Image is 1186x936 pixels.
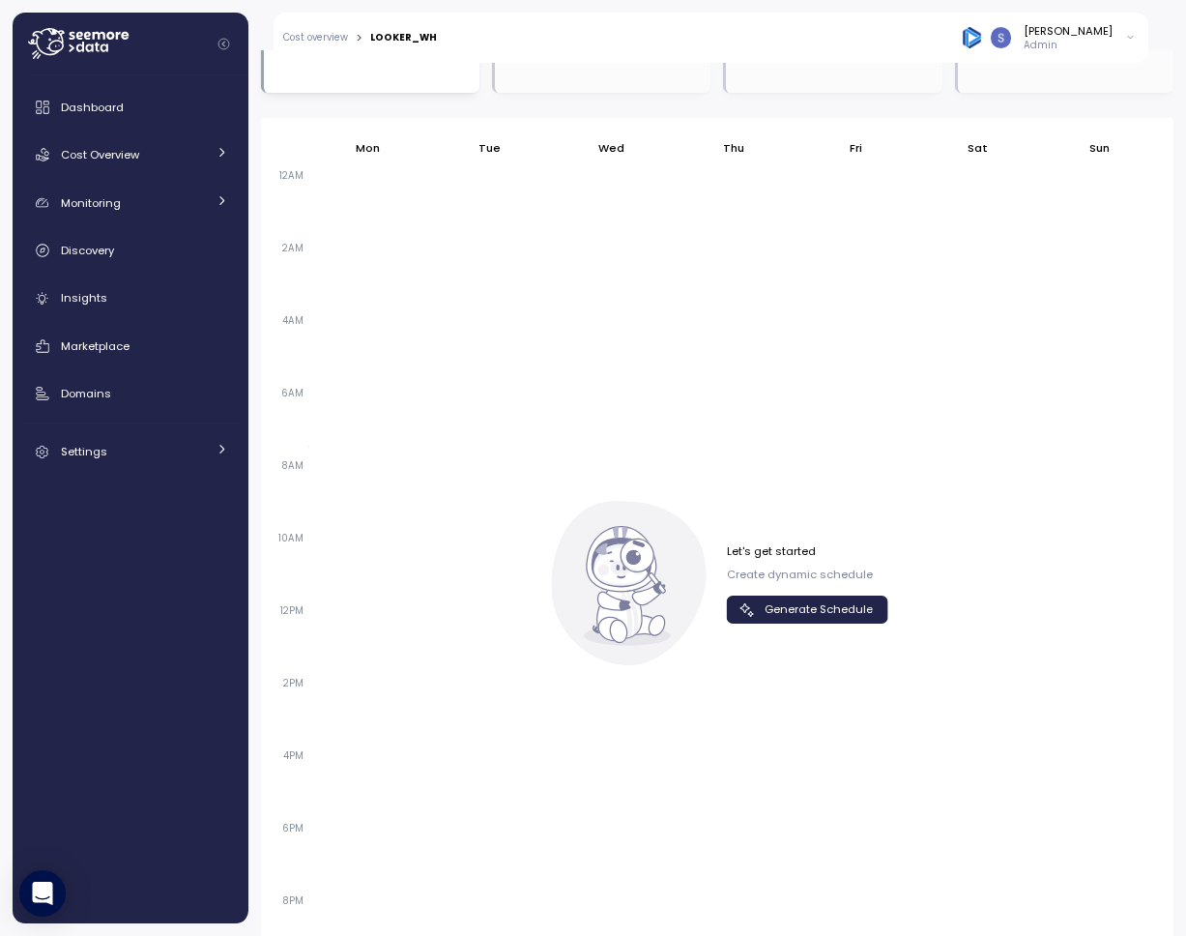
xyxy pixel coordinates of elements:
button: Wed [589,131,634,165]
p: Sun [1089,140,1110,156]
a: Cost overview [283,33,348,43]
button: Mon [346,131,390,165]
button: Thu [713,131,754,165]
span: Settings [61,444,107,459]
span: Marketplace [61,338,130,354]
a: Monitoring [20,184,241,222]
span: 2AM [277,242,308,254]
img: ACg8ocLCy7HMj59gwelRyEldAl2GQfy23E10ipDNf0SDYCnD3y85RA=s96-c [991,27,1011,47]
div: > [356,32,362,44]
span: 12PM [275,604,308,617]
p: Thu [723,140,744,156]
p: Create dynamic schedule [727,567,888,582]
span: Discovery [61,243,114,258]
a: Discovery [20,231,241,270]
span: Domains [61,386,111,401]
a: Settings [20,432,241,471]
p: Fri [850,140,862,156]
span: 12AM [275,169,308,182]
span: 6PM [277,822,308,834]
img: 684936bde12995657316ed44.PNG [962,27,982,47]
span: Dashboard [61,100,124,115]
span: Monitoring [61,195,121,211]
span: Generate Schedule [765,597,873,623]
button: Fri [840,131,872,165]
span: 4AM [277,314,308,327]
p: Wed [598,140,624,156]
button: Generate Schedule [727,596,888,624]
p: Let's get started [727,543,888,559]
span: 8PM [277,894,308,907]
a: Insights [20,279,241,318]
a: Domains [20,374,241,413]
a: Cost Overview [20,135,241,174]
a: Dashboard [20,88,241,127]
span: 6AM [276,387,308,399]
button: Sun [1081,131,1120,165]
span: 8AM [276,459,308,472]
span: Insights [61,290,107,306]
span: 10AM [274,532,308,544]
button: Sat [958,131,998,165]
p: Tue [478,140,501,156]
span: 4PM [278,749,308,762]
span: Cost Overview [61,147,139,162]
p: Sat [968,140,988,156]
button: Collapse navigation [212,37,236,51]
p: Mon [356,140,380,156]
button: Tue [469,131,510,165]
div: [PERSON_NAME] [1024,23,1113,39]
span: 2PM [278,677,308,689]
a: Marketplace [20,327,241,366]
div: Open Intercom Messenger [19,870,66,917]
div: LOOKER_WH [370,33,437,43]
p: Admin [1024,39,1113,52]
